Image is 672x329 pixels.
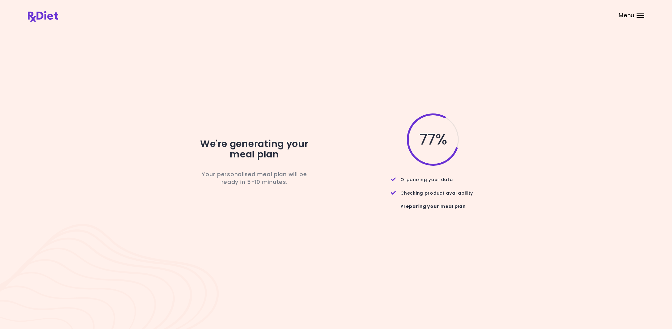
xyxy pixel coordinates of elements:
div: Preparing your meal plan [391,196,476,216]
h2: We're generating your meal plan [193,139,316,160]
span: Menu [619,13,634,18]
div: Checking product availability [391,183,476,196]
p: Your personalised meal plan will be ready in 5-10 minutes. [193,170,316,186]
div: Organizing your data [391,170,476,183]
span: 77 % [419,134,447,145]
img: RxDiet [28,11,58,22]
